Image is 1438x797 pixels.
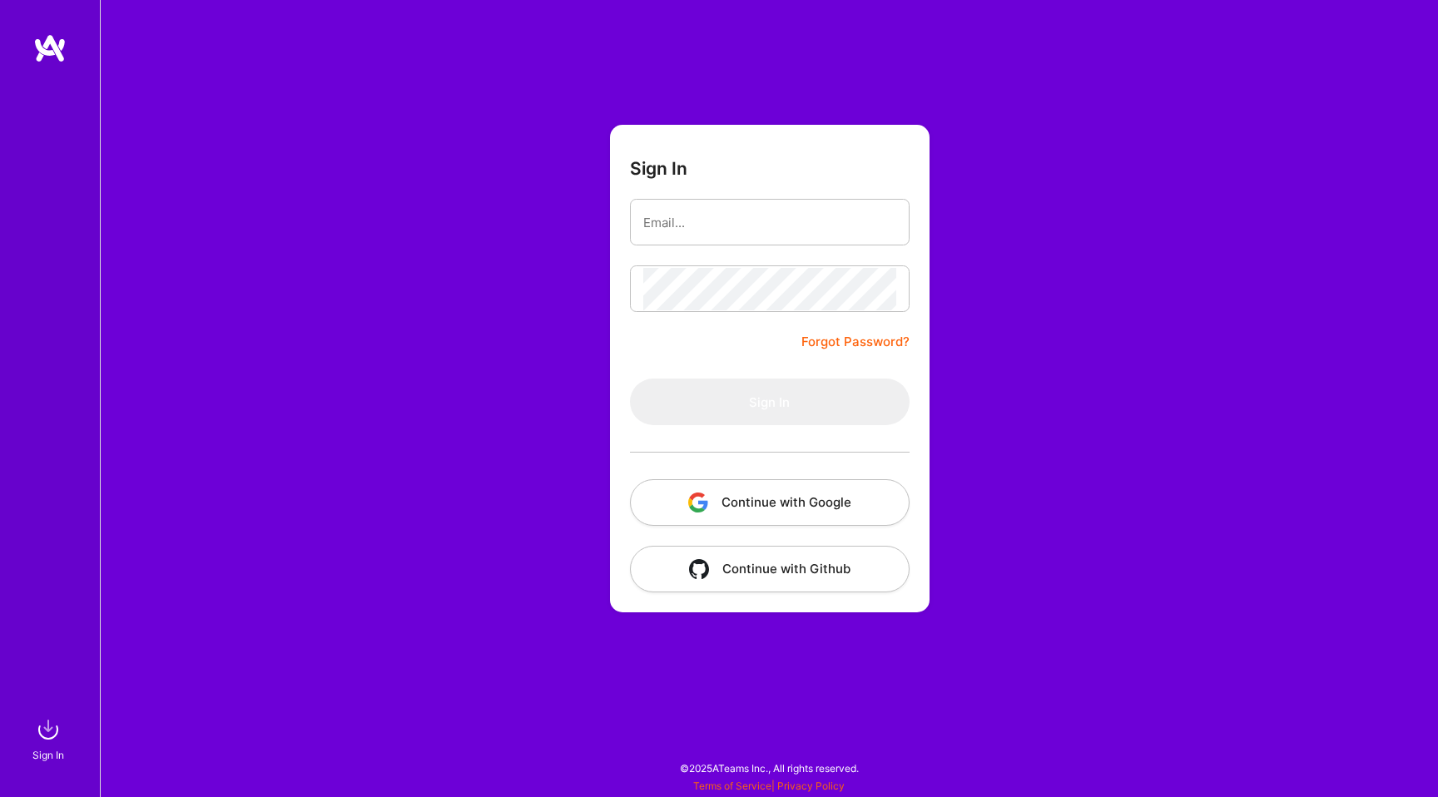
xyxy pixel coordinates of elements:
[630,158,687,179] h3: Sign In
[801,332,910,352] a: Forgot Password?
[32,746,64,764] div: Sign In
[33,33,67,63] img: logo
[630,379,910,425] button: Sign In
[630,479,910,526] button: Continue with Google
[35,713,65,764] a: sign inSign In
[32,713,65,746] img: sign in
[630,546,910,592] button: Continue with Github
[688,493,708,512] img: icon
[689,559,709,579] img: icon
[693,780,771,792] a: Terms of Service
[100,747,1438,789] div: © 2025 ATeams Inc., All rights reserved.
[693,780,845,792] span: |
[777,780,845,792] a: Privacy Policy
[643,201,896,244] input: Email...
